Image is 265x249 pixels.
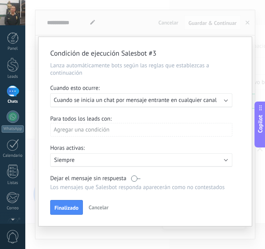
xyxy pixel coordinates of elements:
[50,62,240,77] p: Lanza automáticamente bots según las reglas que establezcas a continuación
[86,202,112,213] button: Cancelar
[2,206,24,211] div: Correo
[50,144,240,153] div: Horas activas:
[54,205,79,210] span: Finalizado
[2,46,24,51] div: Panel
[50,175,126,182] span: Dejar el mensaje sin respuesta
[2,74,24,79] div: Leads
[2,99,24,104] div: Chats
[2,125,24,133] div: WhatsApp
[54,156,190,164] p: Siempre
[50,200,83,215] button: Finalizado
[50,184,232,191] p: Los mensajes que Salesbot responda aparecerán como no contestados
[89,204,109,211] span: Cancelar
[50,49,232,58] h2: Condición de ejecución Salesbot #3
[54,96,217,104] span: Cuando se inicia un chat por mensaje entrante en cualquier canal
[50,123,232,137] div: Agregar una condición
[2,153,24,158] div: Calendario
[50,84,240,93] div: Cuando esto ocurre:
[256,115,264,133] span: Copilot
[2,181,24,186] div: Listas
[50,115,240,123] div: Para todos los leads con:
